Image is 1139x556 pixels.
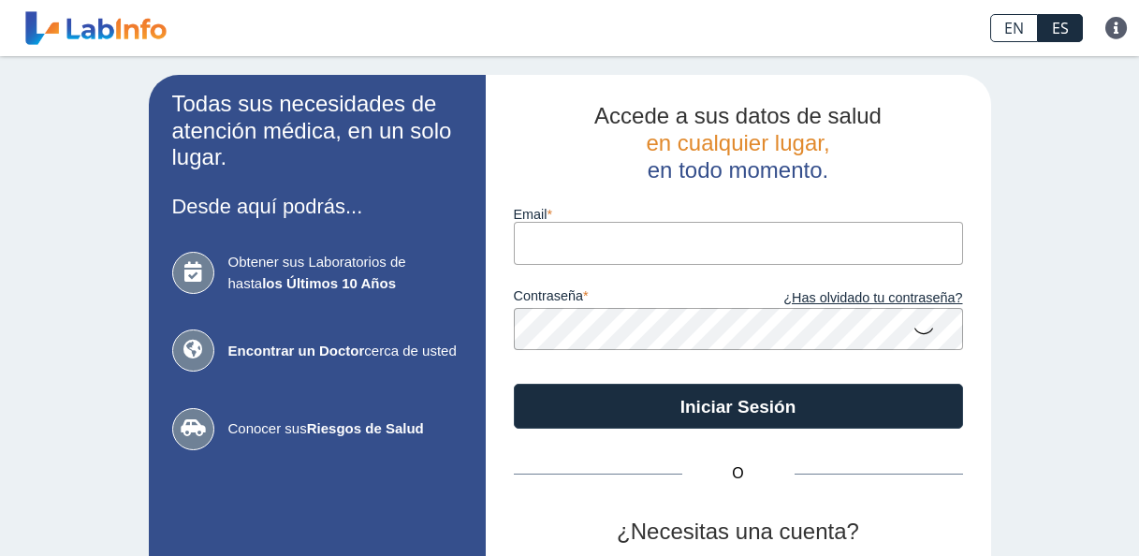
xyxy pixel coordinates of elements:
[1038,14,1083,42] a: ES
[228,343,365,358] b: Encontrar un Doctor
[228,341,462,362] span: cerca de usted
[594,103,882,128] span: Accede a sus datos de salud
[228,418,462,440] span: Conocer sus
[648,157,828,183] span: en todo momento.
[682,462,795,485] span: O
[514,519,963,546] h2: ¿Necesitas una cuenta?
[514,288,738,309] label: contraseña
[738,288,963,309] a: ¿Has olvidado tu contraseña?
[172,91,462,171] h2: Todas sus necesidades de atención médica, en un solo lugar.
[228,252,462,294] span: Obtener sus Laboratorios de hasta
[262,275,396,291] b: los Últimos 10 Años
[990,14,1038,42] a: EN
[646,130,829,155] span: en cualquier lugar,
[514,384,963,429] button: Iniciar Sesión
[172,195,462,218] h3: Desde aquí podrás...
[514,207,963,222] label: email
[307,420,424,436] b: Riesgos de Salud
